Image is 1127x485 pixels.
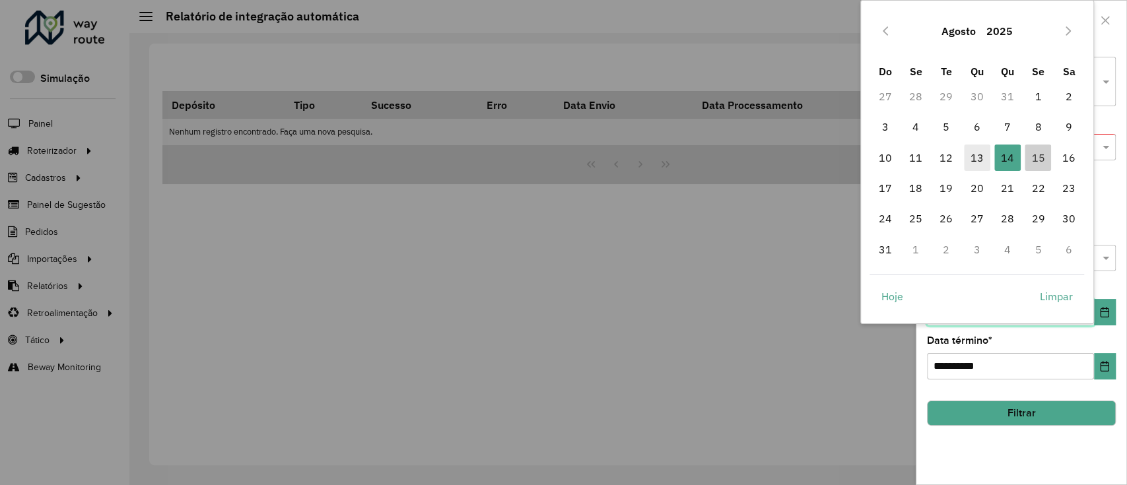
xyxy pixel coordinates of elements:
[870,283,914,309] button: Hoje
[1056,113,1082,140] span: 9
[936,15,981,47] button: Choose Month
[1054,173,1084,203] td: 23
[901,143,931,173] td: 11
[1040,288,1073,304] span: Limpar
[1054,203,1084,234] td: 30
[1056,145,1082,171] span: 16
[901,81,931,112] td: 28
[994,205,1021,232] span: 28
[1056,205,1082,232] span: 30
[1023,143,1053,173] td: 15
[1054,112,1084,142] td: 9
[1056,83,1082,110] span: 2
[1032,65,1044,78] span: Se
[964,113,990,140] span: 6
[903,175,929,201] span: 18
[961,173,992,203] td: 20
[992,112,1023,142] td: 7
[994,113,1021,140] span: 7
[901,173,931,203] td: 18
[964,205,990,232] span: 27
[1023,112,1053,142] td: 8
[903,205,929,232] span: 25
[870,203,900,234] td: 24
[964,145,990,171] span: 13
[901,112,931,142] td: 4
[1023,234,1053,265] td: 5
[931,203,961,234] td: 26
[931,234,961,265] td: 2
[1023,203,1053,234] td: 29
[1094,299,1116,325] button: Choose Date
[931,112,961,142] td: 5
[992,143,1023,173] td: 14
[941,65,952,78] span: Te
[871,175,898,201] span: 17
[971,65,984,78] span: Qu
[992,81,1023,112] td: 31
[901,203,931,234] td: 25
[1025,205,1051,232] span: 29
[1001,65,1014,78] span: Qu
[909,65,922,78] span: Se
[931,81,961,112] td: 29
[1025,175,1051,201] span: 22
[1054,81,1084,112] td: 2
[870,234,900,265] td: 31
[870,112,900,142] td: 3
[927,401,1116,426] button: Filtrar
[961,81,992,112] td: 30
[961,143,992,173] td: 13
[1054,143,1084,173] td: 16
[992,203,1023,234] td: 28
[901,234,931,265] td: 1
[1025,83,1051,110] span: 1
[1025,113,1051,140] span: 8
[994,175,1021,201] span: 21
[870,81,900,112] td: 27
[933,113,959,140] span: 5
[964,175,990,201] span: 20
[903,113,929,140] span: 4
[878,65,891,78] span: Do
[870,173,900,203] td: 17
[870,143,900,173] td: 10
[933,145,959,171] span: 12
[981,15,1018,47] button: Choose Year
[1056,175,1082,201] span: 23
[903,145,929,171] span: 11
[1023,81,1053,112] td: 1
[881,288,903,304] span: Hoje
[1062,65,1075,78] span: Sa
[992,173,1023,203] td: 21
[933,175,959,201] span: 19
[961,203,992,234] td: 27
[931,173,961,203] td: 19
[871,145,898,171] span: 10
[1025,145,1051,171] span: 15
[875,20,896,42] button: Previous Month
[931,143,961,173] td: 12
[994,145,1021,171] span: 14
[961,234,992,265] td: 3
[871,205,898,232] span: 24
[1029,283,1084,309] button: Limpar
[933,205,959,232] span: 26
[961,112,992,142] td: 6
[927,333,992,348] label: Data término
[1094,353,1116,379] button: Choose Date
[1054,234,1084,265] td: 6
[992,234,1023,265] td: 4
[1058,20,1079,42] button: Next Month
[871,236,898,263] span: 31
[1023,173,1053,203] td: 22
[871,113,898,140] span: 3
